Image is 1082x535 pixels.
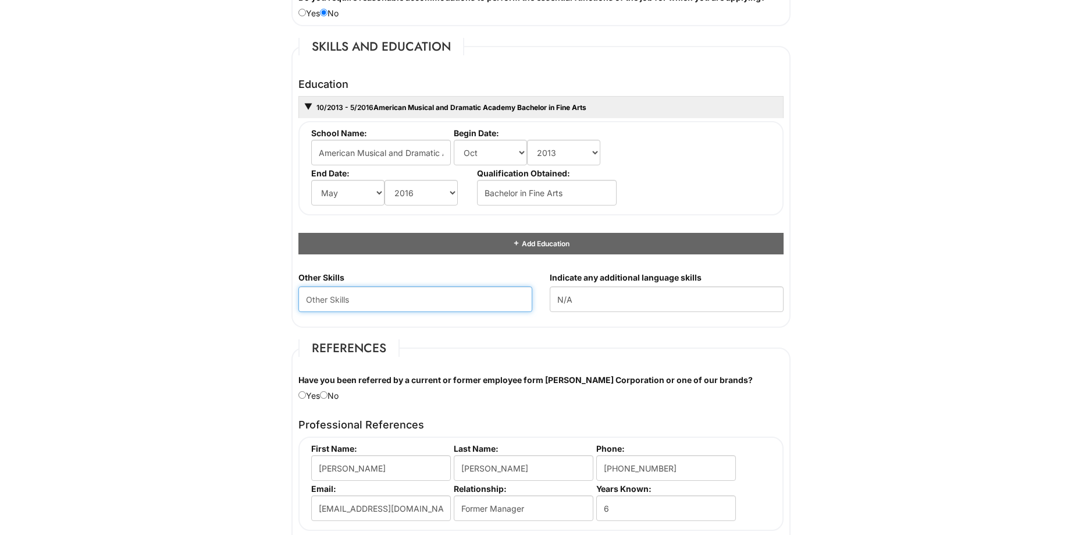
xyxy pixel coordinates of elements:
[298,286,532,312] input: Other Skills
[290,374,792,402] div: Yes No
[298,419,784,431] h4: Professional References
[477,168,615,178] label: Qualification Obtained:
[454,444,592,453] label: Last Name:
[596,444,734,453] label: Phone:
[454,128,615,138] label: Begin Date:
[311,484,449,494] label: Email:
[512,239,569,248] a: Add Education
[315,103,373,112] span: 10/2013 - 5/2016
[315,103,586,112] a: 10/2013 - 5/2016American Musical and Dramatic Academy Bachelor in Fine Arts
[311,128,449,138] label: School Name:
[298,272,344,284] label: Other Skills
[550,272,702,284] label: Indicate any additional language skills
[550,286,784,312] input: Additional Language Skills
[298,79,784,90] h4: Education
[298,374,753,386] label: Have you been referred by a current or former employee form [PERSON_NAME] Corporation or one of o...
[311,168,472,178] label: End Date:
[311,444,449,453] label: First Name:
[298,38,464,55] legend: Skills and Education
[454,484,592,494] label: Relationship:
[596,484,734,494] label: Years Known:
[298,339,400,357] legend: References
[520,239,569,248] span: Add Education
